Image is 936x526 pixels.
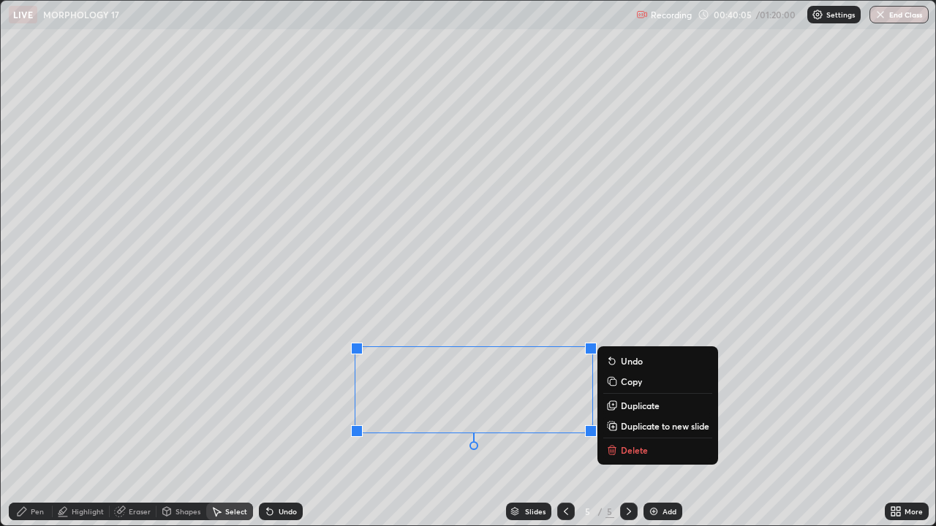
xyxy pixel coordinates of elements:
[812,9,823,20] img: class-settings-icons
[905,508,923,515] div: More
[603,397,712,414] button: Duplicate
[826,11,855,18] p: Settings
[636,9,648,20] img: recording.375f2c34.svg
[603,441,712,459] button: Delete
[581,507,595,516] div: 5
[129,508,151,515] div: Eraser
[869,6,929,23] button: End Class
[603,373,712,390] button: Copy
[13,9,33,20] p: LIVE
[175,508,200,515] div: Shapes
[663,508,676,515] div: Add
[621,444,648,456] p: Delete
[621,355,643,367] p: Undo
[43,9,119,20] p: MORPHOLOGY 17
[621,376,642,387] p: Copy
[651,9,692,20] p: Recording
[875,9,886,20] img: end-class-cross
[225,508,247,515] div: Select
[621,400,660,411] p: Duplicate
[31,508,44,515] div: Pen
[605,505,614,518] div: 5
[621,420,709,432] p: Duplicate to new slide
[648,506,660,517] img: add-slide-button
[279,508,297,515] div: Undo
[598,507,603,516] div: /
[72,508,104,515] div: Highlight
[525,508,546,515] div: Slides
[603,417,712,435] button: Duplicate to new slide
[603,352,712,370] button: Undo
